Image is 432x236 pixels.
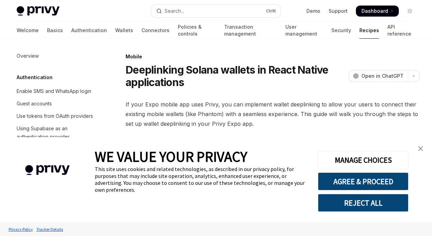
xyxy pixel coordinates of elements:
span: Dashboard [361,8,388,15]
div: Use tokens from OAuth providers [17,112,93,120]
button: REJECT ALL [318,194,408,212]
a: Transaction management [224,22,277,39]
button: AGREE & PROCEED [318,172,408,190]
button: Open search [151,5,281,17]
a: Wallets [115,22,133,39]
a: Using Supabase as an authentication provider [11,122,100,143]
a: Policies & controls [178,22,216,39]
button: Toggle dark mode [404,6,415,17]
h5: Authentication [17,73,53,82]
img: light logo [17,6,59,16]
h1: Deeplinking Solana wallets in React Native applications [126,64,346,88]
a: Demo [306,8,320,15]
a: Privacy Policy [7,223,35,235]
a: Connectors [141,22,169,39]
div: This site uses cookies and related technologies, as described in our privacy policy, for purposes... [95,166,307,193]
a: API reference [387,22,415,39]
a: Guest accounts [11,97,100,110]
a: Enable SMS and WhatsApp login [11,85,100,97]
div: Search... [165,7,184,15]
button: Open in ChatGPT [349,70,408,82]
a: Welcome [17,22,39,39]
a: Support [329,8,348,15]
a: Basics [47,22,63,39]
div: Overview [17,52,39,60]
a: Authentication [71,22,107,39]
div: Enable SMS and WhatsApp login [17,87,91,95]
a: Tracker Details [35,223,65,235]
img: company logo [10,155,84,185]
a: User management [285,22,323,39]
span: WE VALUE YOUR PRIVACY [95,148,247,166]
a: Use tokens from OAuth providers [11,110,100,122]
a: Overview [11,50,100,62]
div: Using Supabase as an authentication provider [17,124,95,141]
button: MANAGE CHOICES [318,151,408,169]
div: Mobile [126,53,420,60]
span: If your Expo mobile app uses Privy, you can implement wallet deeplinking to allow your users to c... [126,100,420,129]
a: close banner [414,142,428,155]
div: Guest accounts [17,100,52,108]
span: Ctrl K [266,8,276,14]
a: Dashboard [356,6,399,17]
span: Open in ChatGPT [361,73,404,79]
a: Recipes [359,22,379,39]
a: Security [331,22,351,39]
img: close banner [418,146,423,151]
